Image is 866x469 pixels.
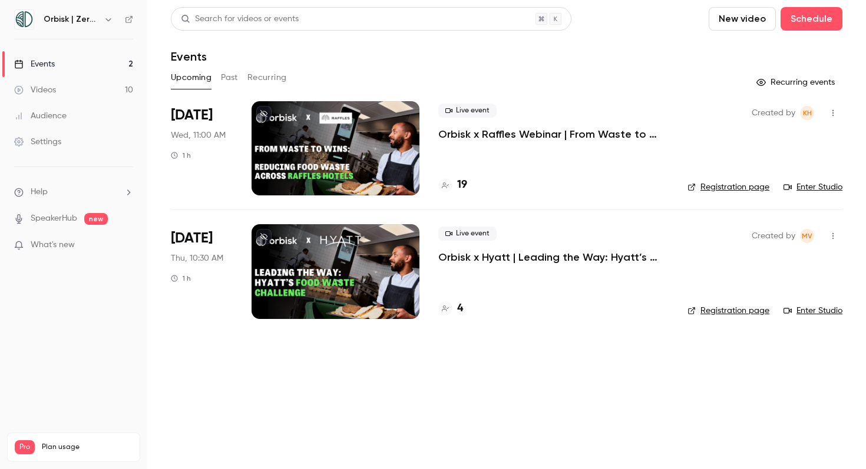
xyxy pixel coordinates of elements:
[800,229,814,243] span: Mariniki Vasileiou
[803,106,812,120] span: KH
[171,252,223,264] span: Thu, 10:30 AM
[42,443,133,452] span: Plan usage
[14,58,55,70] div: Events
[438,177,467,193] a: 19
[438,104,497,118] span: Live event
[14,110,67,122] div: Audience
[221,68,238,87] button: Past
[784,181,842,193] a: Enter Studio
[438,250,669,264] a: Orbisk x Hyatt | Leading the Way: Hyatt’s Food Waste Challenge
[752,106,795,120] span: Created by
[752,229,795,243] span: Created by
[751,73,842,92] button: Recurring events
[438,227,497,241] span: Live event
[181,13,299,25] div: Search for videos or events
[31,212,77,225] a: SpeakerHub
[171,274,191,283] div: 1 h
[14,186,133,198] li: help-dropdown-opener
[781,7,842,31] button: Schedule
[171,129,226,141] span: Wed, 11:00 AM
[84,213,108,225] span: new
[171,229,213,248] span: [DATE]
[687,305,769,317] a: Registration page
[800,106,814,120] span: Kristie Habraken
[31,186,48,198] span: Help
[247,68,287,87] button: Recurring
[709,7,776,31] button: New video
[14,84,56,96] div: Videos
[457,301,463,317] h4: 4
[171,68,211,87] button: Upcoming
[31,239,75,251] span: What's new
[438,127,669,141] a: Orbisk x Raffles Webinar | From Waste to Wins: Reducing Food Waste Across Raffles Hotels
[171,101,233,195] div: Oct 15 Wed, 11:00 AM (Europe/Amsterdam)
[457,177,467,193] h4: 19
[802,229,812,243] span: MV
[171,49,207,64] h1: Events
[15,440,35,454] span: Pro
[171,151,191,160] div: 1 h
[15,10,34,29] img: Orbisk | Zero Food Waste
[171,106,213,125] span: [DATE]
[14,136,61,148] div: Settings
[171,224,233,318] div: Oct 16 Thu, 10:30 AM (Europe/Amsterdam)
[784,305,842,317] a: Enter Studio
[44,14,99,25] h6: Orbisk | Zero Food Waste
[687,181,769,193] a: Registration page
[438,301,463,317] a: 4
